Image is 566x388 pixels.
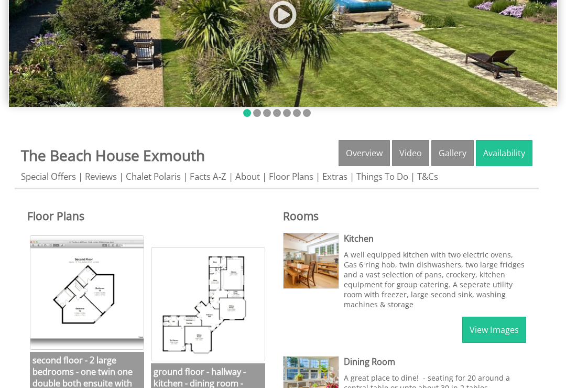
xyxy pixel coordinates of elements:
[339,140,390,166] a: Overview
[284,233,339,288] img: Kitchen
[27,209,270,223] h2: Floor Plans
[235,170,260,182] a: About
[356,170,408,182] a: Things To Do
[190,170,226,182] a: Facts A-Z
[476,140,532,166] a: Availability
[322,170,347,182] a: Extras
[151,247,265,361] img: ground floor - hallway - kitchen - dining room - lounge - TV room
[462,317,526,343] a: View Images
[417,170,438,182] a: T&Cs
[344,356,526,368] h3: Dining Room
[392,140,429,166] a: Video
[21,145,205,165] a: The Beach House Exmouth
[126,170,181,182] a: Chalet Polaris
[85,170,117,182] a: Reviews
[344,250,526,309] p: A well equipped kitchen with two electric ovens, Gas 6 ring hob, twin dishwashers, two large frid...
[283,209,526,223] h2: Rooms
[431,140,474,166] a: Gallery
[344,233,526,244] h3: Kitchen
[30,235,144,350] img: second floor - 2 large bedrooms - one twin one double both ensuite with baths
[269,170,313,182] a: Floor Plans
[21,170,76,182] a: Special Offers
